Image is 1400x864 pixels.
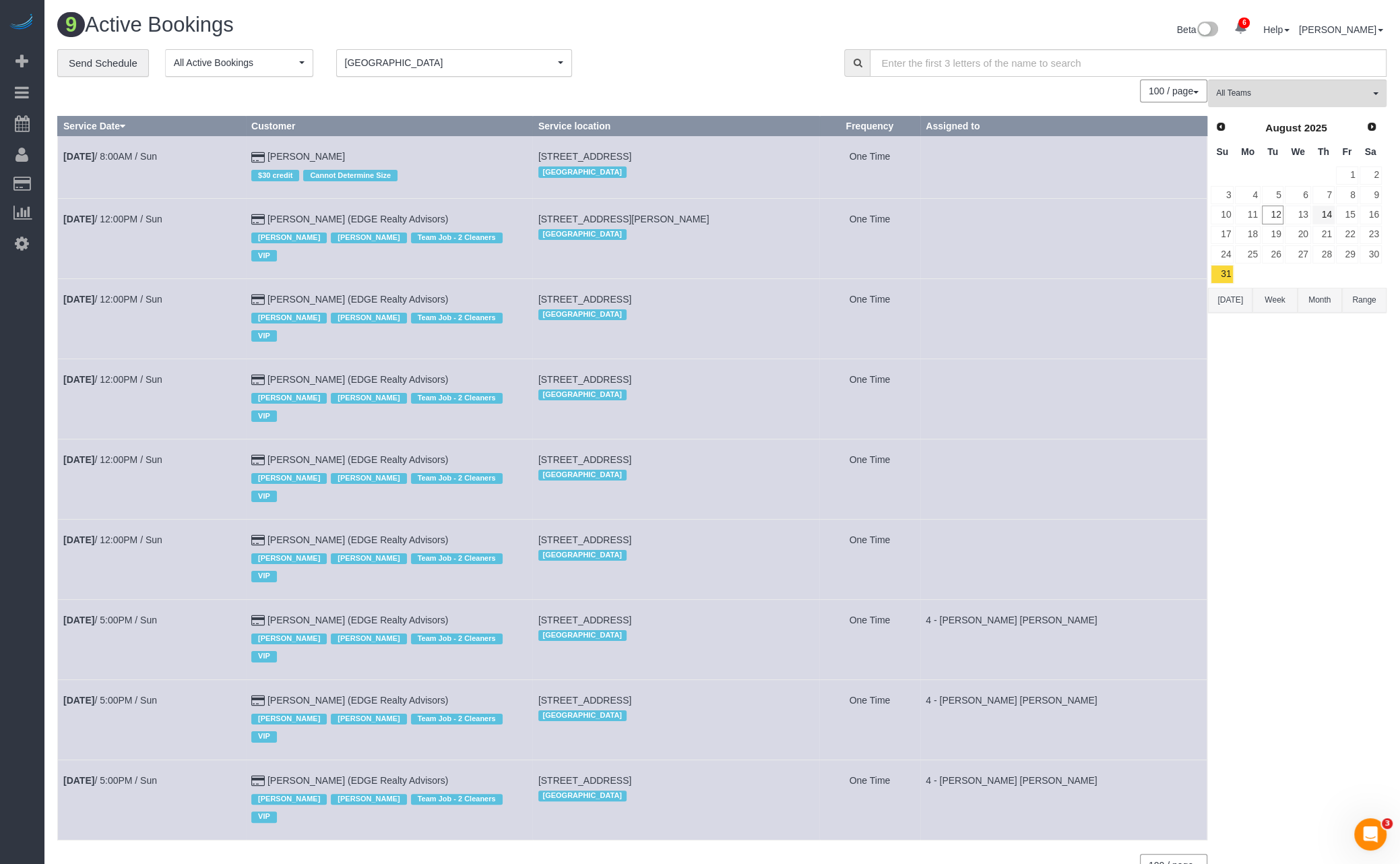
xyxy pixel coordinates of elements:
[538,306,814,323] div: Location
[538,787,814,805] div: Location
[63,775,94,786] b: [DATE]
[538,390,627,400] span: [GEOGRAPHIC_DATA]
[251,571,277,582] span: VIP
[251,215,265,224] i: Credit Card Payment
[251,536,265,545] i: Credit Card Payment
[1267,146,1278,157] span: Tuesday
[63,294,162,305] a: [DATE]/ 12:00PM / Sun
[1354,818,1387,851] iframe: Intercom live chat
[1285,226,1310,244] a: 20
[1208,288,1252,313] button: [DATE]
[538,534,631,545] span: [STREET_ADDRESS]
[251,393,327,404] span: [PERSON_NAME]
[1285,186,1310,204] a: 6
[1291,146,1305,157] span: Wednesday
[1312,186,1335,204] a: 7
[1336,245,1358,264] a: 29
[251,776,265,786] i: Credit Card Payment
[1262,206,1284,224] a: 12
[336,49,572,77] ol: Boston
[331,473,406,484] span: [PERSON_NAME]
[1299,24,1383,35] a: [PERSON_NAME]
[251,330,277,341] span: VIP
[58,679,246,760] td: Schedule date
[819,599,920,679] td: Frequency
[1360,166,1382,185] a: 2
[1382,818,1393,829] span: 3
[246,136,533,198] td: Customer
[58,117,246,136] th: Service Date
[538,166,627,177] span: [GEOGRAPHIC_DATA]
[57,49,149,78] a: Send Schedule
[1215,121,1226,132] span: Prev
[246,760,533,840] td: Customer
[538,229,627,240] span: [GEOGRAPHIC_DATA]
[532,136,819,198] td: Service location
[538,707,814,724] div: Location
[251,634,327,644] span: [PERSON_NAME]
[819,679,920,760] td: Frequency
[63,374,162,385] a: [DATE]/ 12:00PM / Sun
[1360,186,1382,204] a: 9
[58,359,246,439] td: Schedule date
[174,56,296,69] span: All Active Bookings
[538,374,631,385] span: [STREET_ADDRESS]
[1342,146,1351,157] span: Friday
[1235,245,1260,264] a: 25
[251,491,277,501] span: VIP
[8,13,35,32] img: Automaid Logo
[63,374,94,385] b: [DATE]
[246,439,533,519] td: Customer
[920,198,1207,278] td: Assigned to
[538,294,631,305] span: [STREET_ADDRESS]
[251,651,277,662] span: VIP
[165,49,313,77] button: All Active Bookings
[267,695,448,706] a: [PERSON_NAME] (EDGE Realty Advisors)
[331,714,406,724] span: [PERSON_NAME]
[331,553,406,564] span: [PERSON_NAME]
[532,198,819,278] td: Service location
[63,695,94,706] b: [DATE]
[267,374,448,385] a: [PERSON_NAME] (EDGE Realty Advisors)
[251,731,277,742] span: VIP
[538,151,631,162] span: [STREET_ADDRESS]
[1360,206,1382,224] a: 16
[251,313,327,323] span: [PERSON_NAME]
[920,359,1207,439] td: Assigned to
[411,634,503,644] span: Team Job - 2 Cleaners
[1312,226,1335,244] a: 21
[870,49,1387,77] input: Enter the first 3 letters of the name to search
[538,386,814,404] div: Location
[1318,146,1329,157] span: Thursday
[920,760,1207,840] td: Assigned to
[58,599,246,679] td: Schedule date
[411,233,503,243] span: Team Job - 2 Cleaners
[1235,226,1260,244] a: 18
[1252,288,1297,313] button: Week
[345,56,554,69] span: [GEOGRAPHIC_DATA]
[63,615,94,625] b: [DATE]
[920,117,1207,136] th: Assigned to
[819,359,920,439] td: Frequency
[246,198,533,278] td: Customer
[246,117,533,136] th: Customer
[251,794,327,805] span: [PERSON_NAME]
[532,760,819,840] td: Service location
[58,278,246,359] td: Schedule date
[538,791,627,801] span: [GEOGRAPHIC_DATA]
[1262,186,1284,204] a: 5
[251,410,277,421] span: VIP
[1235,206,1260,224] a: 11
[920,136,1207,198] td: Assigned to
[58,760,246,840] td: Schedule date
[538,470,627,481] span: [GEOGRAPHIC_DATA]
[819,760,920,840] td: Frequency
[267,454,448,465] a: [PERSON_NAME] (EDGE Realty Advisors)
[1262,226,1284,244] a: 19
[246,519,533,599] td: Customer
[411,553,503,564] span: Team Job - 2 Cleaners
[336,49,572,77] button: [GEOGRAPHIC_DATA]
[331,313,406,323] span: [PERSON_NAME]
[538,454,631,465] span: [STREET_ADDRESS]
[1196,22,1218,39] img: New interface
